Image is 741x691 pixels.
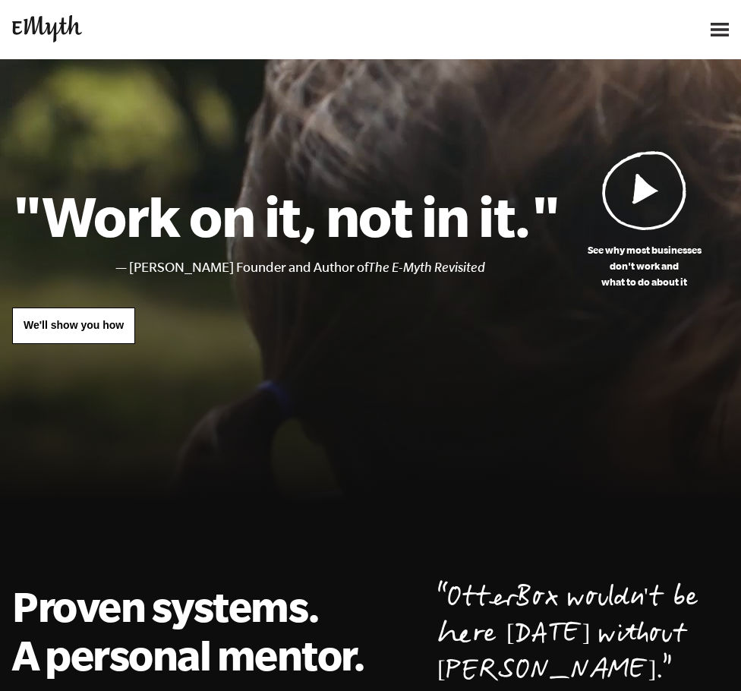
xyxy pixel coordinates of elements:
i: The E-Myth Revisited [368,260,485,275]
iframe: Chat Widget [665,618,741,691]
h2: Proven systems. A personal mentor. [12,582,383,679]
img: Play Video [602,150,687,230]
img: EMyth [12,15,82,42]
p: OtterBox wouldn't be here [DATE] without [PERSON_NAME]. [437,582,729,691]
a: We'll show you how [12,308,135,344]
a: See why most businessesdon't work andwhat to do about it [560,150,729,290]
h1: "Work on it, not in it." [12,182,560,249]
img: Open Menu [711,23,729,36]
li: [PERSON_NAME] Founder and Author of [129,257,560,279]
p: See why most businesses don't work and what to do about it [560,242,729,290]
span: We'll show you how [24,319,124,331]
iframe: Embedded CTA [533,13,692,46]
